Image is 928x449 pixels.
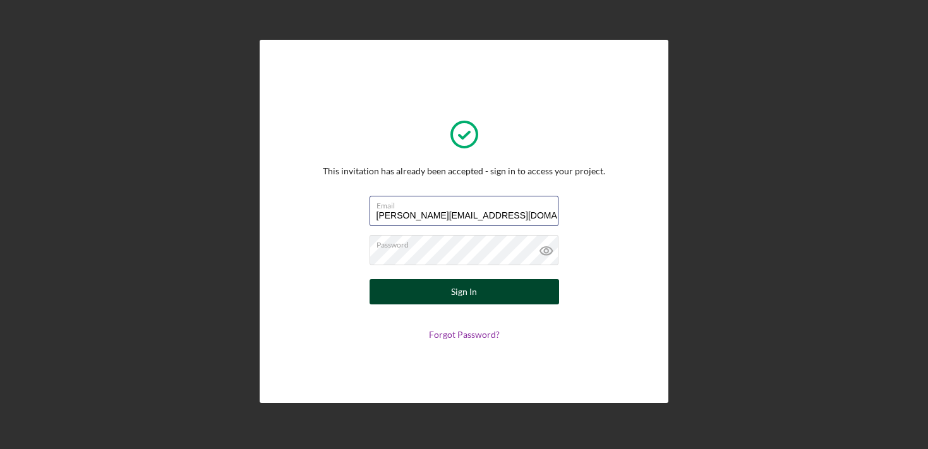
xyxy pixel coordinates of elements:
label: Email [377,196,558,210]
label: Password [377,236,558,249]
div: This invitation has already been accepted - sign in to access your project. [323,166,605,176]
div: Sign In [451,279,477,304]
a: Forgot Password? [429,329,500,340]
button: Sign In [370,279,559,304]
